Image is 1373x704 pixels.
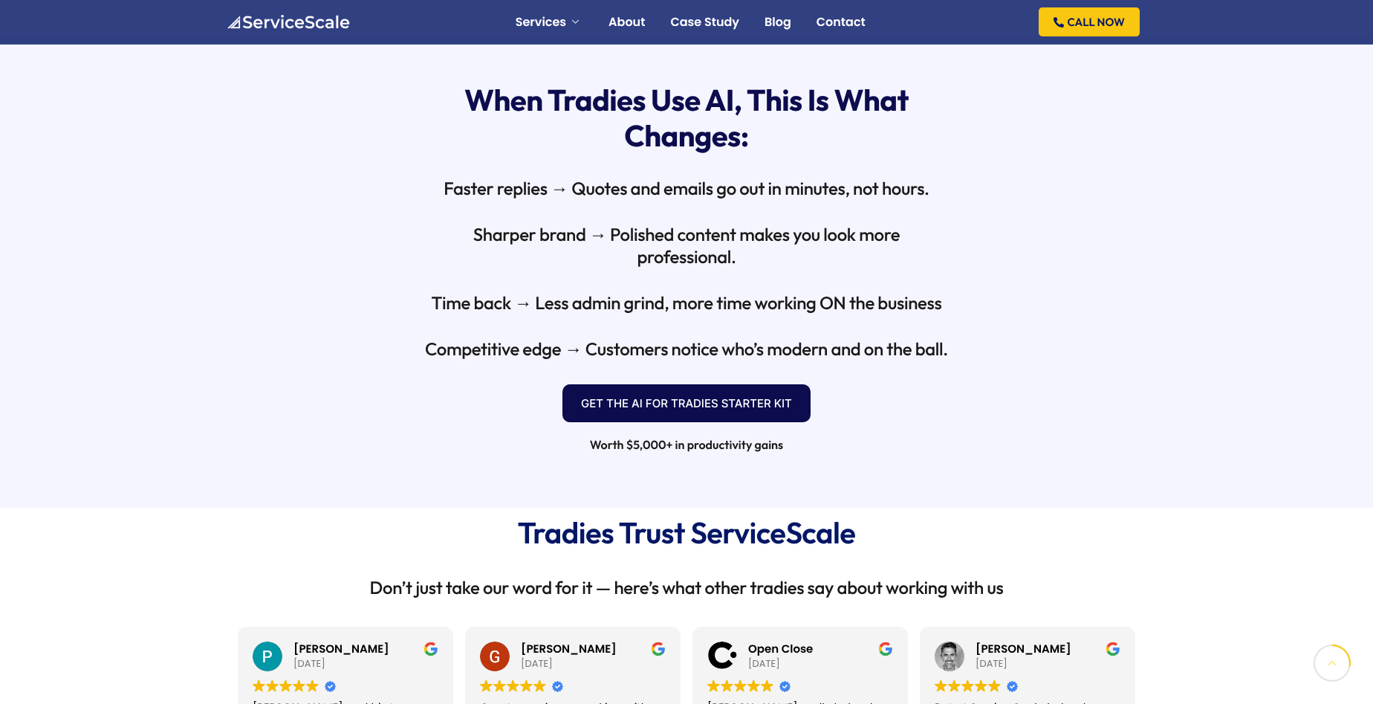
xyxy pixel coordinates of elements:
[817,16,866,28] a: Contact
[423,292,949,314] h3: Time back → Less admin grind, more time working ON the business
[42,24,73,36] div: v 4.0.25
[961,679,974,692] img: Google
[948,679,961,692] img: Google
[1068,16,1125,28] span: CALL NOW
[253,642,282,671] img: Peter Mitrovic profile picture
[56,88,133,97] div: Domain Overview
[493,679,506,692] img: Google
[521,657,666,671] div: [DATE]
[226,14,350,28] a: ServiceScale logo representing business automation for tradies
[935,642,964,671] img: Tom Davidson profile picture
[670,16,739,28] a: Case Study
[976,642,1120,657] div: [PERSON_NAME]
[747,679,760,692] img: Google
[976,657,1120,671] div: [DATE]
[516,16,583,28] a: Services
[226,515,1147,551] h2: Tradies Trust ServiceScale
[734,679,747,692] img: Google
[721,679,733,692] img: Google
[293,679,305,692] img: Google
[748,657,893,671] div: [DATE]
[423,224,949,268] h3: Sharper brand → Polished content makes you look more professional.
[1039,7,1140,36] a: CALL NOW
[935,679,947,692] img: Google
[226,577,1147,599] h3: Don’t just take our word for it — here’s what other tradies say about working with us
[279,679,292,692] img: Google
[423,83,949,154] h2: When Tradies Use AI, This Is What Changes:
[765,16,791,28] a: Blog
[520,679,533,692] img: Google
[148,86,160,98] img: tab_keywords_by_traffic_grey.svg
[293,657,438,671] div: [DATE]
[253,679,265,692] img: Google
[39,39,163,51] div: Domain: [DOMAIN_NAME]
[480,679,493,692] img: Google
[24,39,36,51] img: website_grey.svg
[521,642,666,657] div: [PERSON_NAME]
[40,86,52,98] img: tab_domain_overview_orange.svg
[266,679,279,692] img: Google
[533,679,546,692] img: Google
[306,679,319,692] img: Google
[293,642,438,657] div: [PERSON_NAME]
[507,679,519,692] img: Google
[748,642,893,657] div: Open Close
[164,88,250,97] div: Keywords by Traffic
[423,178,949,200] h3: Faster replies → Quotes and emails go out in minutes, not hours.
[988,679,1001,692] img: Google
[608,16,645,28] a: About
[975,679,987,692] img: Google
[480,642,510,671] img: Gavin profile picture
[24,24,36,36] img: logo_orange.svg
[423,437,949,454] h6: Worth $5,000+ in productivity gains
[761,679,773,692] img: Google
[423,338,949,361] h3: Competitive edge → Customers notice who’s modern and on the ball.
[226,15,350,30] img: ServiceScale logo representing business automation for tradies
[707,642,737,671] img: Open Close profile picture
[707,679,720,692] img: Google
